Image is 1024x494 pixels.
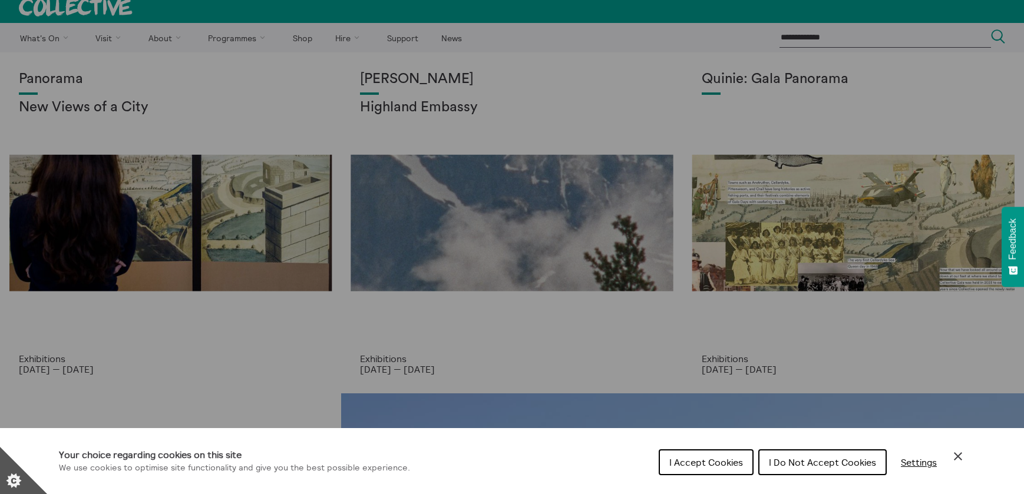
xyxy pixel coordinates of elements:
span: Settings [901,456,937,468]
button: I Accept Cookies [659,449,754,475]
button: Close Cookie Control [951,449,965,463]
h1: Your choice regarding cookies on this site [59,447,410,462]
span: Feedback [1008,218,1018,260]
p: We use cookies to optimise site functionality and give you the best possible experience. [59,462,410,475]
button: I Do Not Accept Cookies [758,449,887,475]
button: Settings [891,450,946,474]
button: Feedback - Show survey [1002,207,1024,287]
span: I Do Not Accept Cookies [769,456,876,468]
span: I Accept Cookies [669,456,743,468]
